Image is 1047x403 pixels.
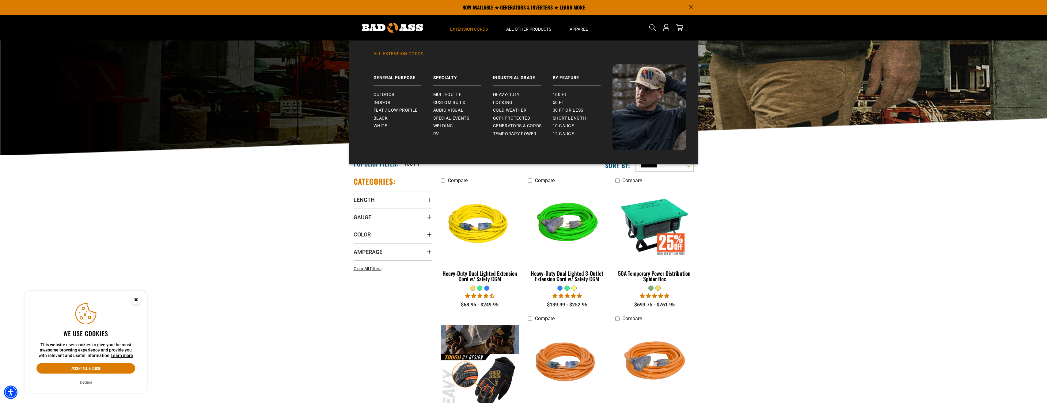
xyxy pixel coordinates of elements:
[605,161,630,169] label: Sort by:
[497,15,560,40] summary: All Other Products
[374,114,433,122] a: Black
[433,92,465,98] span: Multi-Outlet
[36,342,135,359] p: This website uses cookies to give you the most awesome browsing experience and provide you with r...
[354,191,432,208] summary: Length
[450,26,488,32] span: Extension Cords
[36,329,135,337] h2: We use cookies
[441,271,519,282] div: Heavy-Duty Dual Lighted Extension Cord w/ Safety CGM
[433,108,464,113] span: Audio Visual
[493,123,542,129] span: Generators & Cords
[441,186,519,285] a: yellow Heavy-Duty Dual Lighted Extension Cord w/ Safety CGM
[111,353,133,358] a: This website uses cookies to give you the most awesome browsing experience and provide you with r...
[448,178,468,183] span: Compare
[354,226,432,243] summary: Color
[493,130,553,138] a: Temporary Power
[433,131,439,137] span: RV
[622,316,642,321] span: Compare
[493,64,553,86] a: Industrial Grade
[354,243,432,260] summary: Amperage
[433,106,493,114] a: Audio Visual
[661,15,671,40] a: Open this option
[354,196,375,203] span: Length
[354,266,381,271] span: Clear All Filters
[493,99,553,107] a: Locking
[553,122,613,130] a: 10 gauge
[528,186,606,285] a: neon green Heavy-Duty Dual Lighted 3-Outlet Extension Cord w/ Safety CGM
[374,122,433,130] a: White
[553,123,574,129] span: 10 gauge
[648,23,658,33] summary: Search
[493,91,553,99] a: Heavy-Duty
[433,91,493,99] a: Multi-Outlet
[493,122,553,130] a: Generators & Cords
[570,26,588,32] span: Apparel
[529,190,606,260] img: neon green
[374,92,395,98] span: Outdoor
[465,293,495,299] span: 4.64 stars
[433,116,469,121] span: Special Events
[433,123,453,129] span: Welding
[616,328,693,398] img: orange
[553,99,613,107] a: 50 ft
[354,214,371,221] span: Gauge
[553,92,567,98] span: 100 ft
[4,386,17,399] div: Accessibility Menu
[433,64,493,86] a: Specialty
[441,190,518,260] img: yellow
[374,64,433,86] a: General Purpose
[553,114,613,122] a: Short Length
[553,100,564,106] span: 50 ft
[354,160,399,168] h2: Popular Filter:
[374,123,387,129] span: White
[36,363,135,374] button: Accept all & close
[616,190,693,260] img: 50A Temporary Power Distribution Spider Box
[615,271,693,282] div: 50A Temporary Power Distribution Spider Box
[535,316,555,321] span: Compare
[552,293,582,299] span: 4.92 stars
[374,100,391,106] span: Indoor
[615,186,693,285] a: 50A Temporary Power Distribution Spider Box 50A Temporary Power Distribution Spider Box
[553,91,613,99] a: 100 ft
[622,178,642,183] span: Compare
[354,231,371,238] span: Color
[560,15,597,40] summary: Apparel
[25,291,147,393] aside: Cookie Consent
[506,26,551,32] span: All Other Products
[361,51,686,64] a: All Extension Cords
[433,130,493,138] a: RV
[493,100,513,106] span: Locking
[433,99,493,107] a: Custom Build
[553,106,613,114] a: 30 ft or less
[78,379,94,386] button: Decline
[528,301,606,309] div: $139.99 - $252.95
[374,106,433,114] a: Flat / Low Profile
[553,131,574,137] span: 12 gauge
[441,301,519,309] div: $68.95 - $249.95
[374,116,388,121] span: Black
[553,108,583,113] span: 30 ft or less
[615,301,693,309] div: $693.75 - $761.95
[613,64,686,150] img: Bad Ass Extension Cords
[640,293,669,299] span: 5.00 stars
[528,271,606,282] div: Heavy-Duty Dual Lighted 3-Outlet Extension Cord w/ Safety CGM
[553,64,613,86] a: By Feature
[374,91,433,99] a: Outdoor
[535,178,555,183] span: Compare
[493,92,520,98] span: Heavy-Duty
[493,108,527,113] span: Cold Weather
[374,99,433,107] a: Indoor
[441,15,497,40] summary: Extension Cords
[125,291,147,310] button: Close this option
[433,114,493,122] a: Special Events
[354,248,382,255] span: Amperage
[493,106,553,114] a: Cold Weather
[493,116,530,121] span: GCFI-Protected
[362,23,423,33] img: Bad Ass Extension Cords
[354,266,384,272] a: Clear All Filters
[493,131,537,137] span: Temporary Power
[433,100,466,106] span: Custom Build
[354,209,432,226] summary: Gauge
[374,108,418,113] span: Flat / Low Profile
[433,122,493,130] a: Welding
[553,130,613,138] a: 12 gauge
